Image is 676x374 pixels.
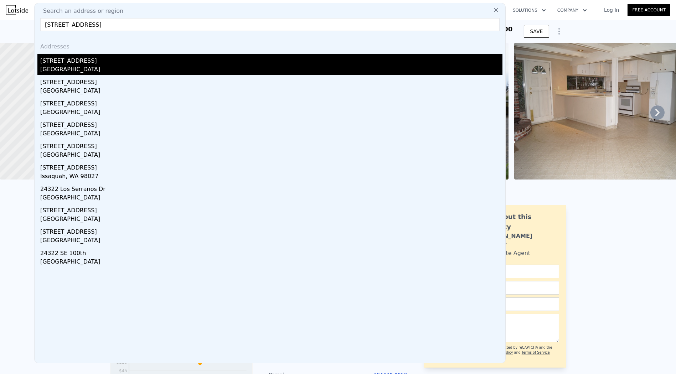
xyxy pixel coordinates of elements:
button: Solutions [507,4,552,17]
span: Search an address or region [37,7,123,15]
div: [STREET_ADDRESS] [40,97,502,108]
div: [STREET_ADDRESS] [40,203,502,215]
tspan: $110 [116,360,127,365]
div: [GEOGRAPHIC_DATA] [40,193,502,203]
div: [GEOGRAPHIC_DATA] [40,108,502,118]
div: [STREET_ADDRESS] [40,161,502,172]
div: [STREET_ADDRESS] [40,139,502,151]
div: 24322 Los Serranos Dr [40,182,502,193]
a: Log In [595,6,628,14]
img: Lotside [6,5,28,15]
div: [GEOGRAPHIC_DATA] [40,215,502,225]
input: Enter an address, city, region, neighborhood or zip code [40,18,500,31]
div: Issaquah, WA 98027 [40,172,502,182]
div: [STREET_ADDRESS] [40,225,502,236]
div: [GEOGRAPHIC_DATA] [40,129,502,139]
div: This site is protected by reCAPTCHA and the Google and apply. [476,345,559,360]
a: Terms of Service [522,350,550,354]
div: 24322 SE 100th [40,246,502,258]
div: Ask about this property [480,212,559,232]
div: [PERSON_NAME] Bahadur [480,232,559,249]
button: Company [552,4,593,17]
div: [STREET_ADDRESS] [40,54,502,65]
div: [GEOGRAPHIC_DATA] [40,151,502,161]
div: [STREET_ADDRESS] [40,75,502,87]
div: [GEOGRAPHIC_DATA] [40,65,502,75]
div: [GEOGRAPHIC_DATA] [40,87,502,97]
tspan: $45 [119,368,127,373]
div: [STREET_ADDRESS] [40,118,502,129]
button: Show Options [552,24,566,38]
div: [GEOGRAPHIC_DATA] [40,258,502,267]
div: [GEOGRAPHIC_DATA] [40,236,502,246]
button: SAVE [524,25,549,38]
div: Addresses [37,37,502,54]
a: Free Account [628,4,670,16]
